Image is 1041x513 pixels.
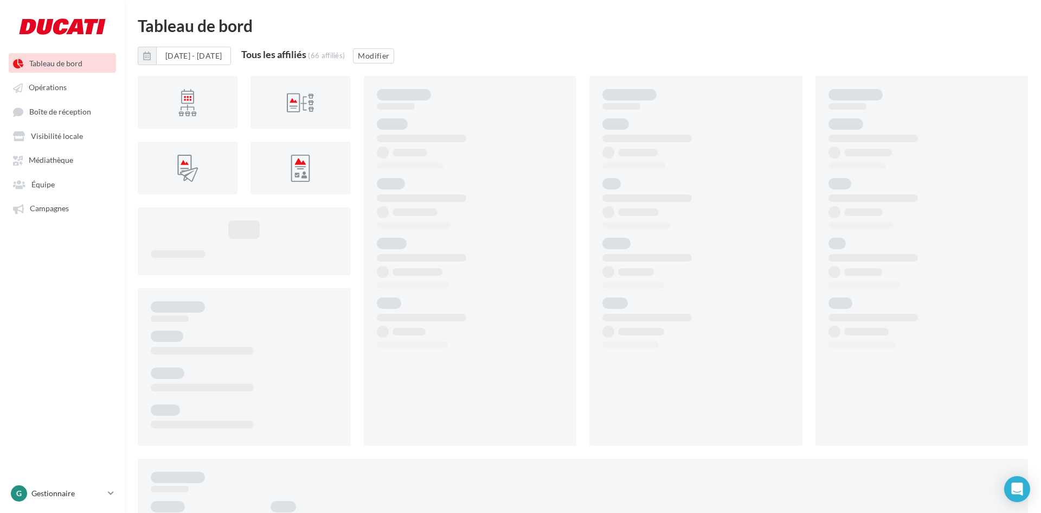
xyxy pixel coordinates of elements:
span: Médiathèque [29,156,73,165]
span: Équipe [31,180,55,189]
span: Campagnes [30,204,69,213]
div: Tableau de bord [138,17,1028,34]
a: Boîte de réception [7,102,118,122]
span: G [16,488,22,499]
button: [DATE] - [DATE] [156,47,231,65]
a: Campagnes [7,198,118,218]
div: (66 affiliés) [308,51,345,60]
a: Médiathèque [7,150,118,169]
p: Gestionnaire [31,488,104,499]
a: Équipe [7,174,118,194]
a: G Gestionnaire [9,483,116,504]
span: Tableau de bord [29,59,82,68]
button: [DATE] - [DATE] [138,47,231,65]
span: Opérations [29,83,67,92]
span: Boîte de réception [29,107,91,116]
div: Open Intercom Messenger [1004,476,1030,502]
a: Visibilité locale [7,126,118,145]
a: Tableau de bord [7,53,118,73]
span: Visibilité locale [31,131,83,141]
a: Opérations [7,77,118,97]
div: Tous les affiliés [241,49,306,59]
button: Modifier [353,48,394,64]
